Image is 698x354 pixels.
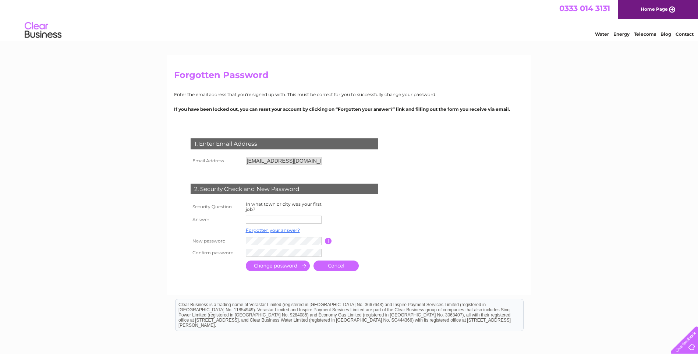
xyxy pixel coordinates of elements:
a: Blog [660,31,671,37]
h2: Forgotten Password [174,70,524,84]
th: New password [189,235,244,247]
div: Clear Business is a trading name of Verastar Limited (registered in [GEOGRAPHIC_DATA] No. 3667643... [176,4,523,36]
th: Confirm password [189,247,244,259]
img: logo.png [24,19,62,42]
p: Enter the email address that you're signed up with. This must be correct for you to successfully ... [174,91,524,98]
th: Security Question [189,200,244,214]
a: Telecoms [634,31,656,37]
div: 2. Security Check and New Password [191,184,378,195]
th: Answer [189,214,244,226]
input: Submit [246,261,310,271]
a: Forgotten your answer? [246,227,300,233]
div: 1. Enter Email Address [191,138,378,149]
a: Cancel [313,261,359,271]
input: Information [325,238,332,244]
label: In what town or city was your first job? [246,201,322,212]
a: Water [595,31,609,37]
a: 0333 014 3131 [559,4,610,13]
a: Energy [613,31,630,37]
a: Contact [676,31,694,37]
p: If you have been locked out, you can reset your account by clicking on “Forgotten your answer?” l... [174,106,524,113]
th: Email Address [189,155,244,167]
